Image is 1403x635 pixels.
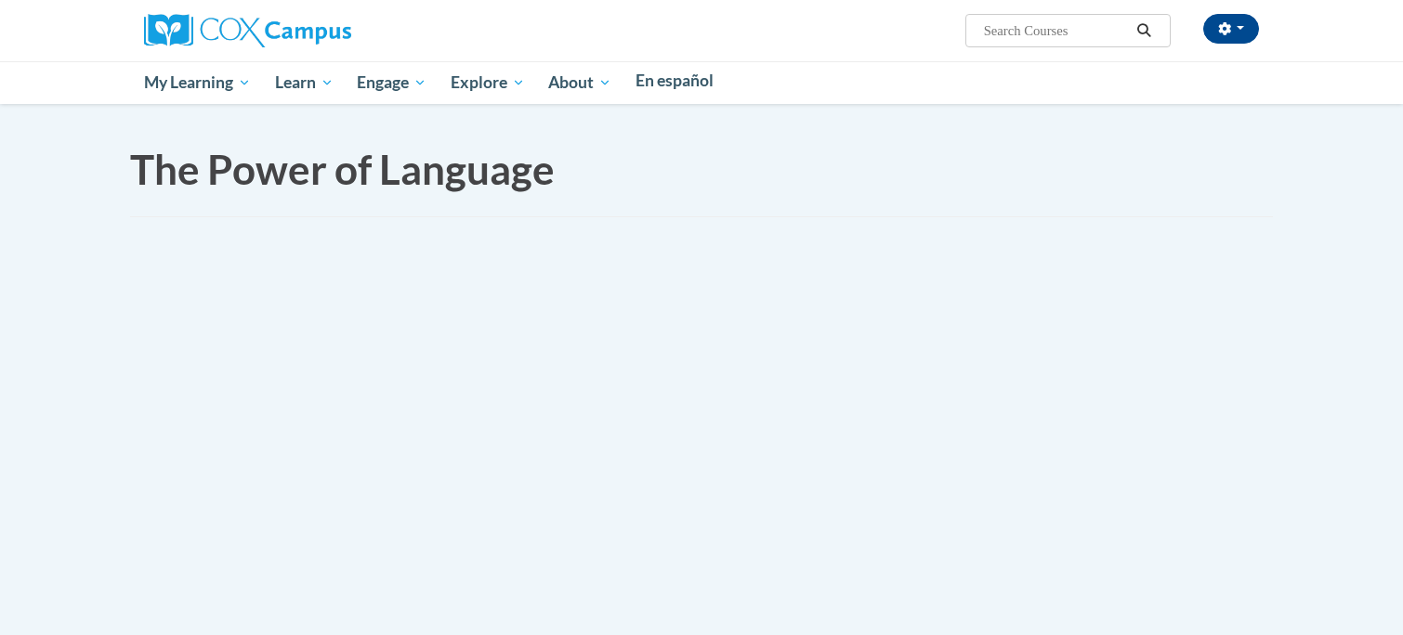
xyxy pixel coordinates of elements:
span: The Power of Language [130,145,555,193]
img: Cox Campus [144,14,351,47]
i:  [1136,24,1153,38]
span: My Learning [144,71,251,94]
a: About [537,61,624,104]
a: Learn [263,61,346,104]
span: En español [636,71,714,90]
a: En español [623,61,726,100]
a: Explore [439,61,537,104]
span: Learn [275,71,334,94]
span: Explore [451,71,525,94]
a: Engage [345,61,439,104]
a: Cox Campus [144,21,351,37]
a: My Learning [132,61,263,104]
span: Engage [357,71,426,94]
span: About [548,71,611,94]
button: Search [1131,19,1159,42]
input: Search Courses [982,19,1131,42]
button: Account Settings [1203,14,1259,44]
div: Main menu [116,61,1287,104]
